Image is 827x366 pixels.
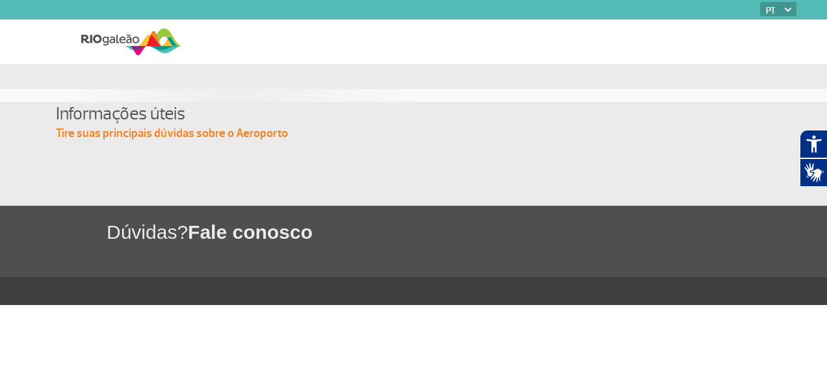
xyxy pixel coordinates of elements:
h4: Informações úteis [56,102,784,126]
p: Tire suas principais dúvidas sobre o Aeroporto [56,126,784,141]
button: Abrir tradutor de língua de sinais. [800,158,827,187]
div: Plugin de acessibilidade da Hand Talk. [800,130,827,187]
button: Abrir recursos assistivos. [800,130,827,158]
span: Fale conosco [188,221,313,243]
h1: Dúvidas? [107,219,827,245]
